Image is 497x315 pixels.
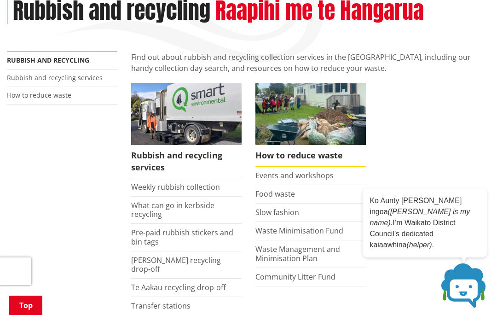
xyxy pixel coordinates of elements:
[255,272,335,282] a: Community Litter Fund
[131,301,191,311] a: Transfer stations
[255,244,340,263] a: Waste Management and Minimisation Plan
[370,195,480,251] p: Ko Aunty [PERSON_NAME] ingoa I’m Waikato District Council’s dedicated kaiaawhina .
[370,208,470,227] em: ([PERSON_NAME] is my name).
[131,83,242,178] a: Rubbish and recycling services
[131,200,214,219] a: What can go in kerbside recycling
[255,83,366,166] a: How to reduce waste
[255,207,299,217] a: Slow fashion
[7,73,103,82] a: Rubbish and recycling services
[255,145,366,166] span: How to reduce waste
[131,83,242,145] img: Rubbish and recycling services
[7,91,71,99] a: How to reduce waste
[9,296,42,315] a: Top
[255,170,334,181] a: Events and workshops
[131,227,233,246] a: Pre-paid rubbish stickers and bin tags
[131,182,220,192] a: Weekly rubbish collection
[131,255,221,274] a: [PERSON_NAME] recycling drop-off
[255,189,295,199] a: Food waste
[255,226,343,236] a: Waste Minimisation Fund
[255,83,366,145] img: Reducing waste
[131,145,242,178] span: Rubbish and recycling services
[7,56,89,64] a: Rubbish and recycling
[131,52,490,74] p: Find out about rubbish and recycling collection services in the [GEOGRAPHIC_DATA], including our ...
[406,241,432,249] em: (helper)
[131,282,226,292] a: Te Aakau recycling drop-off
